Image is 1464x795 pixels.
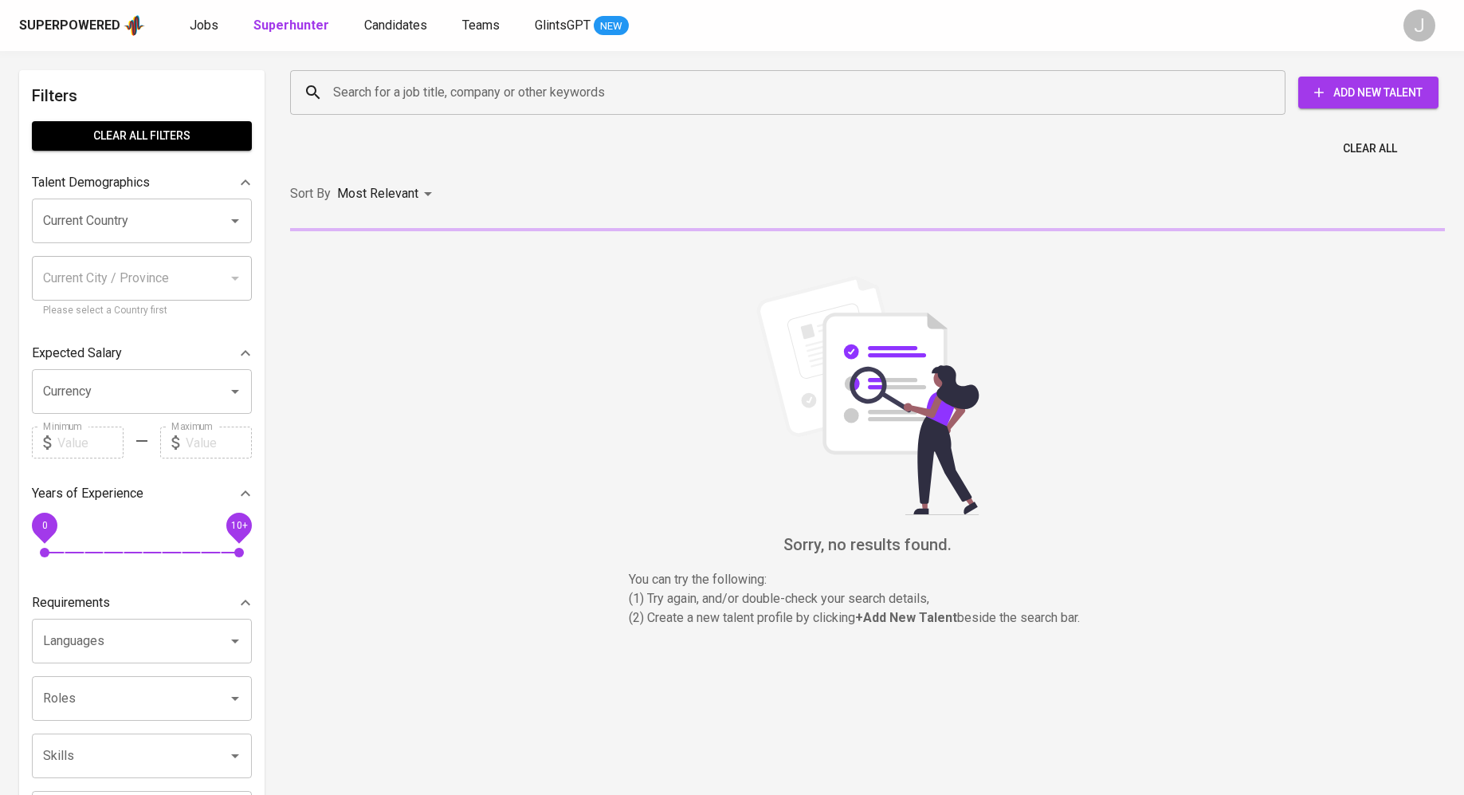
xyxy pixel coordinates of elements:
h6: Filters [32,83,252,108]
button: Clear All filters [32,121,252,151]
a: Candidates [364,16,430,36]
div: Superpowered [19,17,120,35]
img: app logo [124,14,145,37]
p: You can try the following : [629,570,1107,589]
div: Most Relevant [337,179,438,209]
p: Requirements [32,593,110,612]
div: J [1403,10,1435,41]
span: Clear All filters [45,126,239,146]
button: Add New Talent [1298,77,1438,108]
p: Expected Salary [32,344,122,363]
input: Value [57,427,124,459]
div: Talent Demographics [32,167,252,199]
span: Teams [462,18,500,33]
p: Sort By [290,184,331,203]
div: Years of Experience [32,478,252,510]
p: Talent Demographics [32,173,150,192]
button: Open [224,210,246,232]
a: GlintsGPT NEW [535,16,629,36]
p: Years of Experience [32,484,143,503]
p: (2) Create a new talent profile by clicking beside the search bar. [629,608,1107,628]
div: Expected Salary [32,337,252,369]
div: Requirements [32,587,252,619]
button: Open [224,687,246,710]
input: Value [186,427,252,459]
button: Open [224,745,246,767]
a: Superhunter [253,16,332,36]
b: + Add New Talent [855,610,957,625]
span: 0 [41,520,47,531]
span: Add New Talent [1311,83,1426,103]
span: NEW [594,18,629,34]
span: Jobs [190,18,218,33]
p: Most Relevant [337,184,418,203]
span: Clear All [1343,139,1397,159]
span: GlintsGPT [535,18,591,33]
h6: Sorry, no results found. [290,532,1445,557]
button: Open [224,630,246,652]
span: 10+ [230,520,247,531]
a: Jobs [190,16,222,36]
p: Please select a Country first [43,303,241,319]
a: Superpoweredapp logo [19,14,145,37]
p: (1) Try again, and/or double-check your search details, [629,589,1107,608]
span: Candidates [364,18,427,33]
button: Clear All [1336,134,1403,163]
img: file_searching.svg [748,276,987,515]
b: Superhunter [253,18,329,33]
a: Teams [462,16,503,36]
button: Open [224,380,246,403]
